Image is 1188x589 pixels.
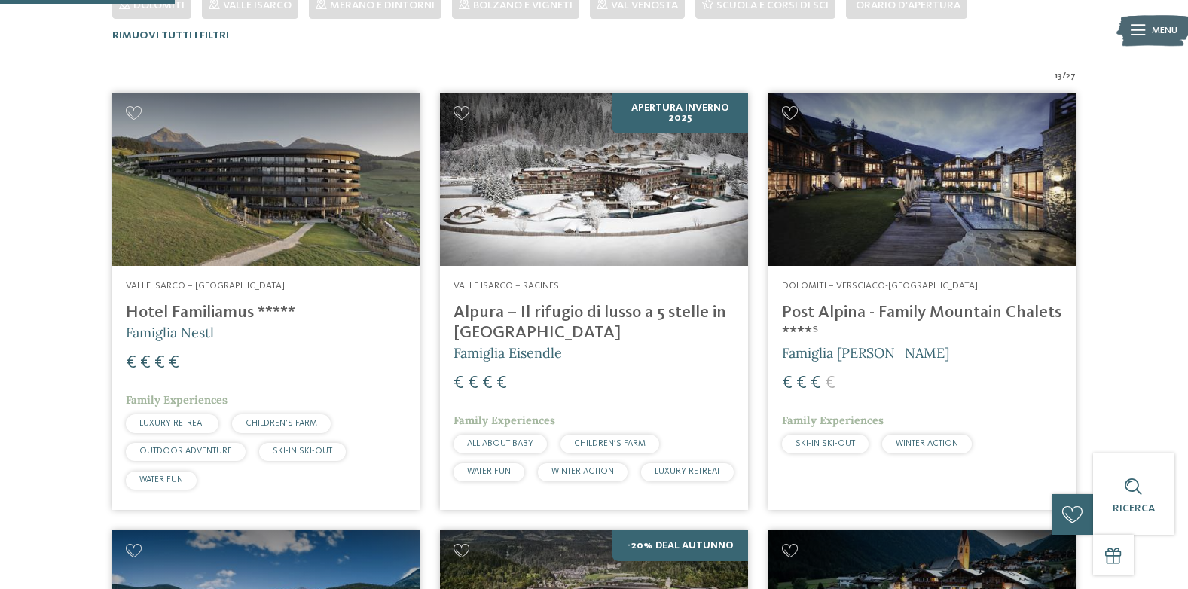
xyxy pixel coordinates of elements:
[139,475,183,484] span: WATER FUN
[782,374,793,392] span: €
[126,324,214,341] span: Famiglia Nestl
[440,93,747,510] a: Cercate un hotel per famiglie? Qui troverete solo i migliori! Apertura inverno 2025 Valle Isarco ...
[574,439,646,448] span: CHILDREN’S FARM
[782,344,949,362] span: Famiglia [PERSON_NAME]
[1113,503,1155,514] span: Ricerca
[482,374,493,392] span: €
[782,281,978,291] span: Dolomiti – Versciaco-[GEOGRAPHIC_DATA]
[139,419,205,428] span: LUXURY RETREAT
[126,393,228,407] span: Family Experiences
[468,374,478,392] span: €
[246,419,317,428] span: CHILDREN’S FARM
[126,354,136,372] span: €
[782,414,884,427] span: Family Experiences
[139,447,232,456] span: OUTDOOR ADVENTURE
[126,281,285,291] span: Valle Isarco – [GEOGRAPHIC_DATA]
[454,414,555,427] span: Family Experiences
[273,447,332,456] span: SKI-IN SKI-OUT
[1062,69,1066,83] span: /
[768,93,1076,266] img: Post Alpina - Family Mountain Chalets ****ˢ
[467,467,511,476] span: WATER FUN
[796,374,807,392] span: €
[140,354,151,372] span: €
[440,93,747,266] img: Cercate un hotel per famiglie? Qui troverete solo i migliori!
[112,93,420,266] img: Cercate un hotel per famiglie? Qui troverete solo i migliori!
[1055,69,1062,83] span: 13
[782,303,1062,343] h4: Post Alpina - Family Mountain Chalets ****ˢ
[454,344,562,362] span: Famiglia Eisendle
[112,93,420,510] a: Cercate un hotel per famiglie? Qui troverete solo i migliori! Valle Isarco – [GEOGRAPHIC_DATA] Ho...
[154,354,165,372] span: €
[896,439,958,448] span: WINTER ACTION
[112,30,229,41] span: Rimuovi tutti i filtri
[796,439,855,448] span: SKI-IN SKI-OUT
[454,374,464,392] span: €
[1066,69,1076,83] span: 27
[467,439,533,448] span: ALL ABOUT BABY
[496,374,507,392] span: €
[551,467,614,476] span: WINTER ACTION
[811,374,821,392] span: €
[768,93,1076,510] a: Cercate un hotel per famiglie? Qui troverete solo i migliori! Dolomiti – Versciaco-[GEOGRAPHIC_DA...
[169,354,179,372] span: €
[655,467,720,476] span: LUXURY RETREAT
[454,281,559,291] span: Valle Isarco – Racines
[825,374,835,392] span: €
[454,303,734,343] h4: Alpura – Il rifugio di lusso a 5 stelle in [GEOGRAPHIC_DATA]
